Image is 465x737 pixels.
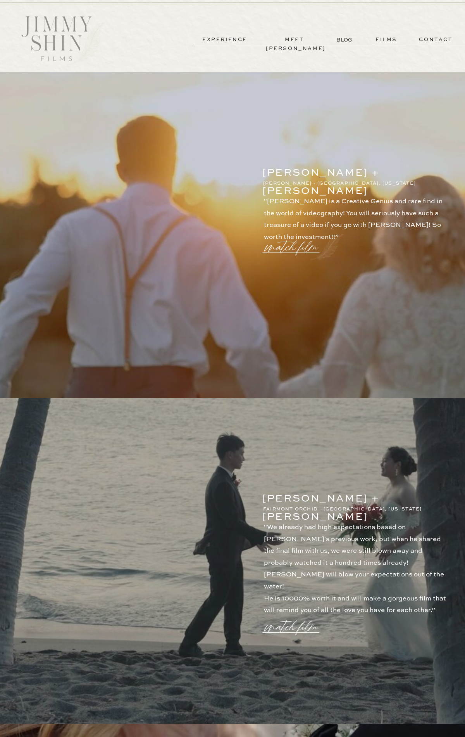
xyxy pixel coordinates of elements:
p: Fairmont orchid - [GEOGRAPHIC_DATA], [US_STATE] [263,505,425,512]
a: watch film [266,607,322,637]
p: "We already had high expectations based on [PERSON_NAME]'s previous work, but when he shared the ... [264,522,450,606]
p: [PERSON_NAME] - [GEOGRAPHIC_DATA], [US_STATE] [263,180,425,187]
a: meet [PERSON_NAME] [266,35,323,44]
a: watch film [266,228,322,257]
p: [PERSON_NAME] + [PERSON_NAME] [262,164,425,175]
p: "[PERSON_NAME] is a Creative Genius and rare find in the world of videography! You will seriously... [264,196,450,234]
a: experience [196,35,253,44]
a: contact [408,35,464,44]
a: films [367,35,405,44]
p: [PERSON_NAME] + [PERSON_NAME] [262,490,425,500]
a: BLOG [336,36,354,44]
